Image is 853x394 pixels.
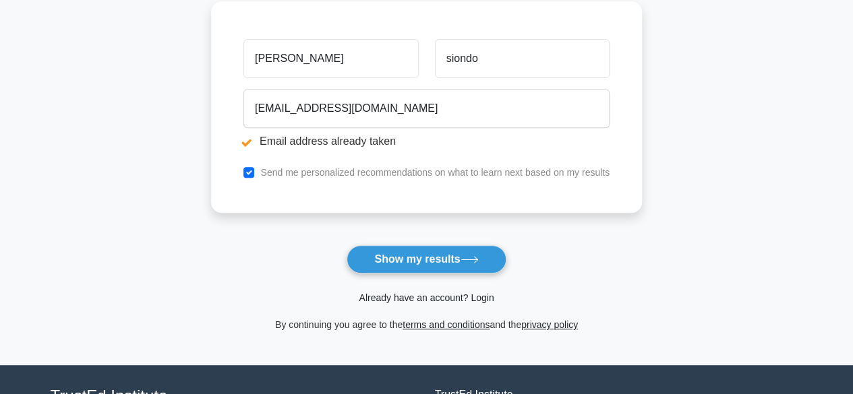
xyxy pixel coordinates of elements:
label: Send me personalized recommendations on what to learn next based on my results [260,167,610,178]
input: Last name [435,39,610,78]
a: Already have an account? Login [359,292,494,303]
input: First name [243,39,418,78]
a: terms and conditions [403,319,490,330]
li: Email address already taken [243,133,610,150]
div: By continuing you agree to the and the [203,317,650,333]
button: Show my results [347,245,506,273]
a: privacy policy [521,319,578,330]
input: Email [243,89,610,128]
